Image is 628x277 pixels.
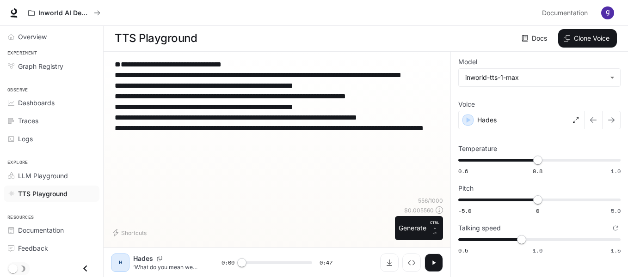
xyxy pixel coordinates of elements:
[222,258,234,267] span: 0:00
[430,220,439,236] p: ⏎
[18,116,38,126] span: Traces
[533,167,542,175] span: 0.8
[4,95,99,111] a: Dashboards
[133,254,153,263] p: Hades
[18,98,55,108] span: Dashboards
[611,247,621,254] span: 1.5
[18,61,63,71] span: Graph Registry
[4,29,99,45] a: Overview
[611,167,621,175] span: 1.0
[458,167,468,175] span: 0.6
[4,131,99,147] a: Logs
[4,168,99,184] a: LLM Playground
[538,4,595,22] a: Documentation
[395,216,443,240] button: GenerateCTRL +⏎
[4,240,99,256] a: Feedback
[320,258,332,267] span: 0:47
[465,73,605,82] div: inworld-tts-1-max
[402,253,421,272] button: Inspect
[458,101,475,108] p: Voice
[601,6,614,19] img: User avatar
[4,222,99,238] a: Documentation
[598,4,617,22] button: User avatar
[542,7,588,19] span: Documentation
[458,225,501,231] p: Talking speed
[458,59,477,65] p: Model
[430,220,439,231] p: CTRL +
[611,207,621,215] span: 5.0
[458,247,468,254] span: 0.5
[18,225,64,235] span: Documentation
[533,247,542,254] span: 1.0
[459,69,620,86] div: inworld-tts-1-max
[458,145,497,152] p: Temperature
[18,189,68,199] span: TTS Playground
[4,186,99,202] a: TTS Playground
[115,29,197,48] h1: TTS Playground
[111,225,150,240] button: Shortcuts
[38,9,90,17] p: Inworld AI Demos
[380,253,399,272] button: Download audio
[520,29,551,48] a: Docs
[24,4,105,22] button: All workspaces
[18,134,33,144] span: Logs
[4,58,99,74] a: Graph Registry
[477,115,497,125] p: Hades
[18,171,68,181] span: LLM Playground
[153,256,166,261] button: Copy Voice ID
[18,243,48,253] span: Feedback
[558,29,617,48] button: Clone Voice
[4,113,99,129] a: Traces
[458,207,471,215] span: -5.0
[536,207,539,215] span: 0
[8,263,18,273] span: Dark mode toggle
[610,223,621,233] button: Reset to default
[458,185,474,192] p: Pitch
[113,255,128,270] div: H
[18,32,47,42] span: Overview
[133,263,199,271] p: ‘What do you mean we have no sales?’ Moso knows this money needs to come in, easy, fast, and hass...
